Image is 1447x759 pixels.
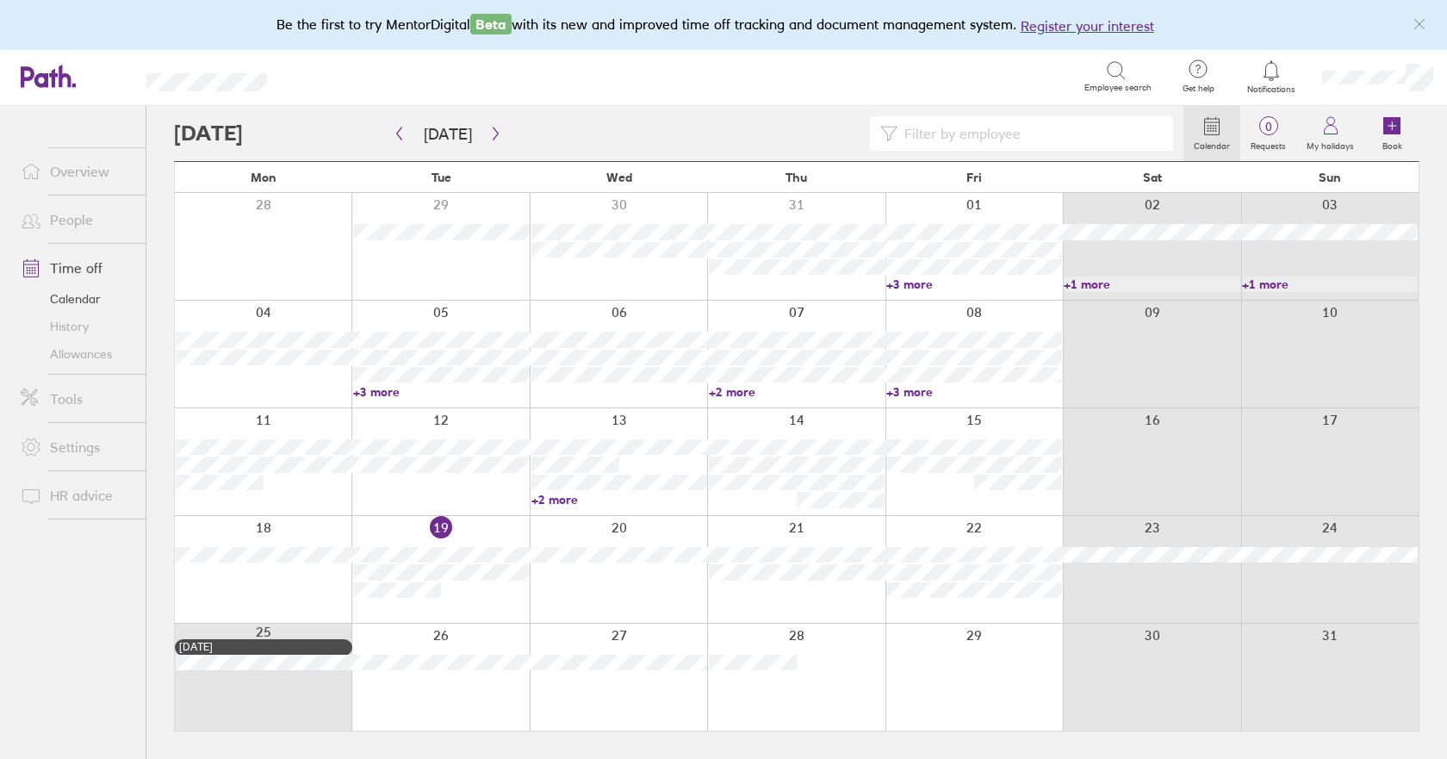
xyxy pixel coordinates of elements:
[276,14,1171,36] div: Be the first to try MentorDigital with its new and improved time off tracking and document manage...
[314,68,357,84] div: Search
[470,14,512,34] span: Beta
[1183,106,1240,161] a: Calendar
[7,285,146,313] a: Calendar
[531,492,707,507] a: +2 more
[1319,171,1341,184] span: Sun
[1242,277,1418,292] a: +1 more
[886,384,1062,400] a: +3 more
[1364,106,1419,161] a: Book
[7,154,146,189] a: Overview
[1244,84,1300,95] span: Notifications
[1021,16,1154,36] button: Register your interest
[353,384,529,400] a: +3 more
[1244,59,1300,95] a: Notifications
[606,171,632,184] span: Wed
[1183,136,1240,152] label: Calendar
[7,382,146,416] a: Tools
[1171,84,1227,94] span: Get help
[786,171,807,184] span: Thu
[886,277,1062,292] a: +3 more
[1240,136,1296,152] label: Requests
[7,478,146,513] a: HR advice
[179,641,348,653] div: [DATE]
[1084,83,1152,93] span: Employee search
[1064,277,1239,292] a: +1 more
[7,313,146,340] a: History
[1240,120,1296,134] span: 0
[1240,106,1296,161] a: 0Requests
[7,202,146,237] a: People
[7,430,146,464] a: Settings
[709,384,885,400] a: +2 more
[1296,106,1364,161] a: My holidays
[1143,171,1162,184] span: Sat
[251,171,276,184] span: Mon
[410,120,486,148] button: [DATE]
[1296,136,1364,152] label: My holidays
[432,171,451,184] span: Tue
[897,117,1163,150] input: Filter by employee
[7,340,146,368] a: Allowances
[966,171,982,184] span: Fri
[7,251,146,285] a: Time off
[1372,136,1413,152] label: Book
